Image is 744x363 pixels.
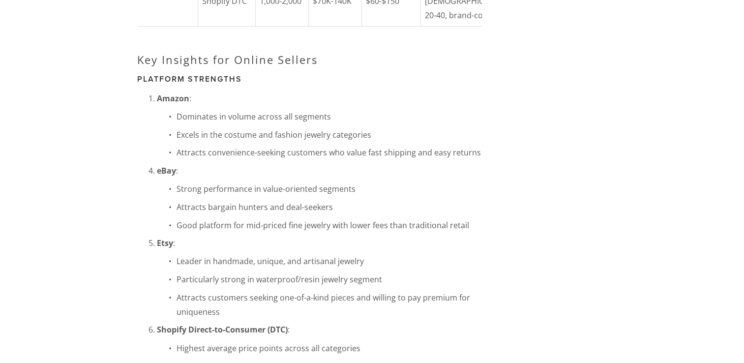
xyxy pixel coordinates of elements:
[157,165,176,176] strong: eBay
[177,291,482,319] p: Attracts customers seeking one-of-a-kind pieces and willing to pay premium for uniqueness
[177,128,482,142] p: Excels in the costume and fashion jewelry categories
[157,93,189,104] strong: Amazon
[177,182,482,196] p: Strong performance in value-oriented segments
[177,272,482,287] p: Particularly strong in waterproof/resin jewelry segment
[157,91,482,106] p: :
[177,146,482,160] p: Attracts convenience-seeking customers who value fast shipping and easy returns
[177,218,482,233] p: Good platform for mid-priced fine jewelry with lower fees than traditional retail
[157,323,482,337] p: :
[177,341,482,355] p: Highest average price points across all categories
[177,110,482,124] p: Dominates in volume across all segments
[157,238,173,248] strong: Etsy
[157,164,482,178] p: :
[137,53,482,66] h2: Key Insights for Online Sellers
[157,324,288,335] strong: Shopify Direct-to-Consumer (DTC)
[177,254,482,269] p: Leader in handmade, unique, and artisanal jewelry
[157,236,482,250] p: :
[137,74,482,84] h3: Platform Strengths
[177,200,482,214] p: Attracts bargain hunters and deal-seekers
